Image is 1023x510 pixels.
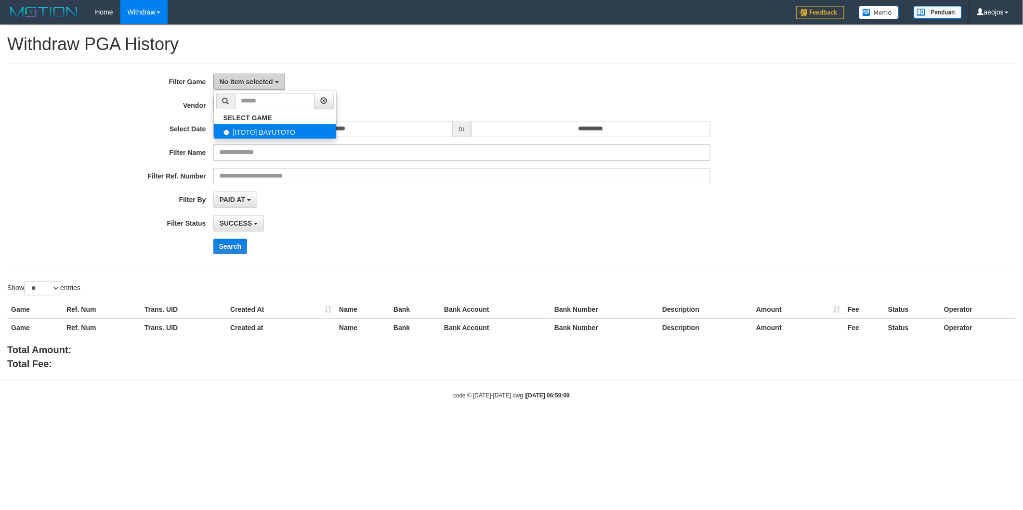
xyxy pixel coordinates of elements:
button: No item selected [213,74,285,90]
input: [ITOTO] BAYUTOTO [223,129,230,136]
button: SUCCESS [213,215,264,231]
th: Description [658,301,752,319]
strong: [DATE] 06:59:09 [526,392,570,399]
b: Total Fee: [7,358,52,369]
img: MOTION_logo.png [7,5,80,19]
th: Bank Account [440,301,551,319]
th: Operator [940,319,1016,336]
img: Feedback.jpg [796,6,844,19]
th: Name [335,319,390,336]
th: Ref. Num [63,319,141,336]
h1: Withdraw PGA History [7,35,1016,54]
th: Trans. UID [141,301,226,319]
th: Bank Number [551,301,658,319]
th: Amount [752,319,844,336]
img: panduan.png [914,6,962,19]
th: Bank [390,301,440,319]
th: Description [658,319,752,336]
th: Operator [940,301,1016,319]
span: to [453,121,471,137]
th: Status [884,319,940,336]
th: Trans. UID [141,319,226,336]
th: Created At [226,301,335,319]
th: Ref. Num [63,301,141,319]
select: Showentries [24,281,60,295]
small: code © [DATE]-[DATE] dwg | [453,392,570,399]
th: Fee [844,319,884,336]
span: PAID AT [220,196,245,204]
b: Total Amount: [7,344,71,355]
th: Bank Number [551,319,658,336]
img: Button%20Memo.svg [859,6,899,19]
th: Name [335,301,390,319]
b: SELECT GAME [223,114,272,122]
span: SUCCESS [220,219,252,227]
a: SELECT GAME [214,112,336,124]
th: Bank [390,319,440,336]
th: Game [7,319,63,336]
th: Bank Account [440,319,551,336]
th: Amount [752,301,844,319]
label: [ITOTO] BAYUTOTO [214,124,336,139]
th: Game [7,301,63,319]
th: Fee [844,301,884,319]
label: Show entries [7,281,80,295]
th: Status [884,301,940,319]
span: No item selected [220,78,273,86]
th: Created at [226,319,335,336]
button: Search [213,239,248,254]
button: PAID AT [213,191,257,208]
